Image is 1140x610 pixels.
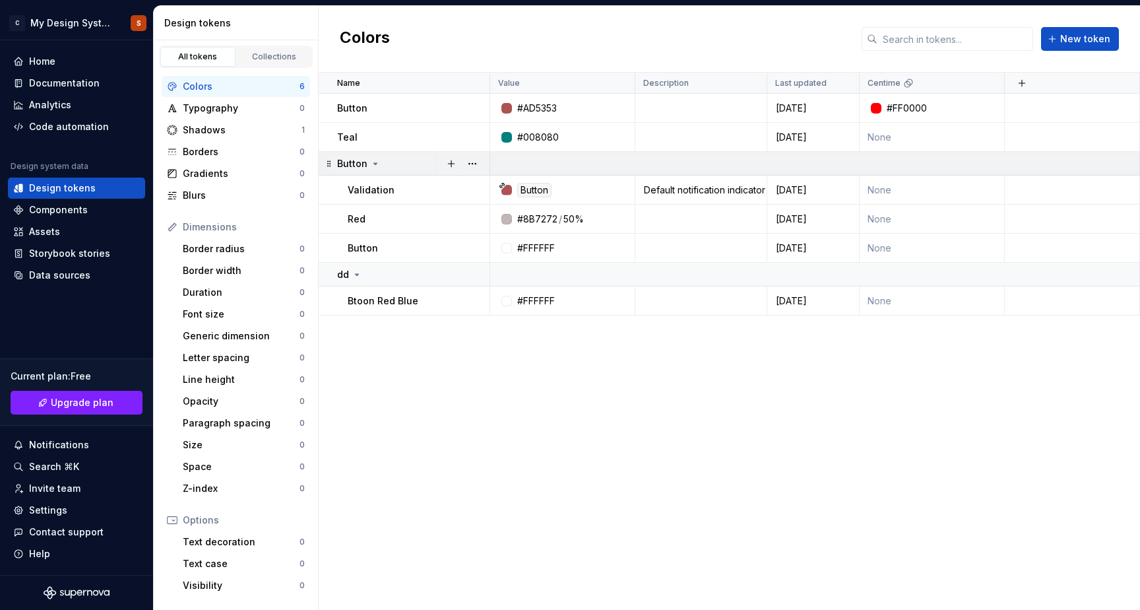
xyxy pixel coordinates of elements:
[337,102,367,115] p: Button
[183,395,300,408] div: Opacity
[517,183,552,197] div: Button
[183,514,305,527] div: Options
[29,247,110,260] div: Storybook stories
[177,531,310,553] a: Text decoration0
[860,234,1005,263] td: None
[183,438,300,452] div: Size
[183,264,300,277] div: Border width
[517,131,559,144] div: #008080
[177,478,310,499] a: Z-index0
[29,482,80,495] div: Invite team
[768,242,858,255] div: [DATE]
[300,483,305,494] div: 0
[165,51,231,62] div: All tokens
[8,478,145,499] a: Invite team
[1041,27,1119,51] button: New token
[8,73,145,94] a: Documentation
[183,308,300,321] div: Font size
[183,80,300,93] div: Colors
[183,242,300,255] div: Border radius
[517,213,557,226] div: #8B7272
[183,417,300,430] div: Paragraph spacing
[183,579,300,592] div: Visibility
[300,440,305,450] div: 0
[643,78,689,88] p: Description
[177,413,310,434] a: Paragraph spacing0
[162,163,310,184] a: Gradients0
[183,460,300,473] div: Space
[563,213,584,226] div: 50%
[8,178,145,199] a: Design tokens
[300,244,305,254] div: 0
[860,287,1005,316] td: None
[183,286,300,299] div: Duration
[177,369,310,390] a: Line height0
[29,269,90,282] div: Data sources
[164,17,313,30] div: Design tokens
[348,294,418,308] p: Btoon Red Blue
[3,9,150,37] button: CMy Design SystemS
[177,260,310,281] a: Border width0
[8,543,145,564] button: Help
[775,78,827,88] p: Last updated
[29,525,104,539] div: Contact support
[177,434,310,456] a: Size0
[337,131,358,144] p: Teal
[300,265,305,276] div: 0
[860,123,1005,152] td: None
[29,182,96,195] div: Design tokens
[29,98,71,112] div: Analytics
[183,123,301,137] div: Shadows
[9,15,25,31] div: C
[868,78,901,88] p: Centime
[348,213,365,226] p: Red
[300,287,305,298] div: 0
[300,168,305,179] div: 0
[8,522,145,543] button: Contact support
[8,456,145,477] button: Search ⌘K
[517,102,557,115] div: #AD5353
[300,331,305,341] div: 0
[301,125,305,135] div: 1
[241,51,307,62] div: Collections
[177,347,310,368] a: Letter spacing0
[300,461,305,472] div: 0
[29,460,79,473] div: Search ⌘K
[162,98,310,119] a: Typography0
[11,391,142,415] a: Upgrade plan
[183,220,305,234] div: Dimensions
[1060,32,1110,46] span: New token
[337,157,367,170] p: Button
[183,482,300,495] div: Z-index
[183,535,300,549] div: Text decoration
[300,81,305,92] div: 6
[8,221,145,242] a: Assets
[300,418,305,428] div: 0
[517,294,555,308] div: #FFFFFF
[29,225,60,238] div: Assets
[300,537,305,547] div: 0
[300,309,305,320] div: 0
[183,189,300,202] div: Blurs
[300,374,305,385] div: 0
[300,396,305,407] div: 0
[177,325,310,347] a: Generic dimension0
[137,18,141,28] div: S
[11,161,88,172] div: Design system data
[177,304,310,325] a: Font size0
[44,586,110,599] a: Supernova Logo
[29,547,50,560] div: Help
[183,145,300,158] div: Borders
[8,434,145,456] button: Notifications
[768,131,858,144] div: [DATE]
[29,77,100,90] div: Documentation
[183,557,300,570] div: Text case
[8,199,145,220] a: Components
[768,184,858,197] div: [DATE]
[162,119,310,141] a: Shadows1
[8,51,145,72] a: Home
[177,575,310,596] a: Visibility0
[29,203,88,217] div: Components
[877,27,1033,51] input: Search in tokens...
[337,268,349,281] p: dd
